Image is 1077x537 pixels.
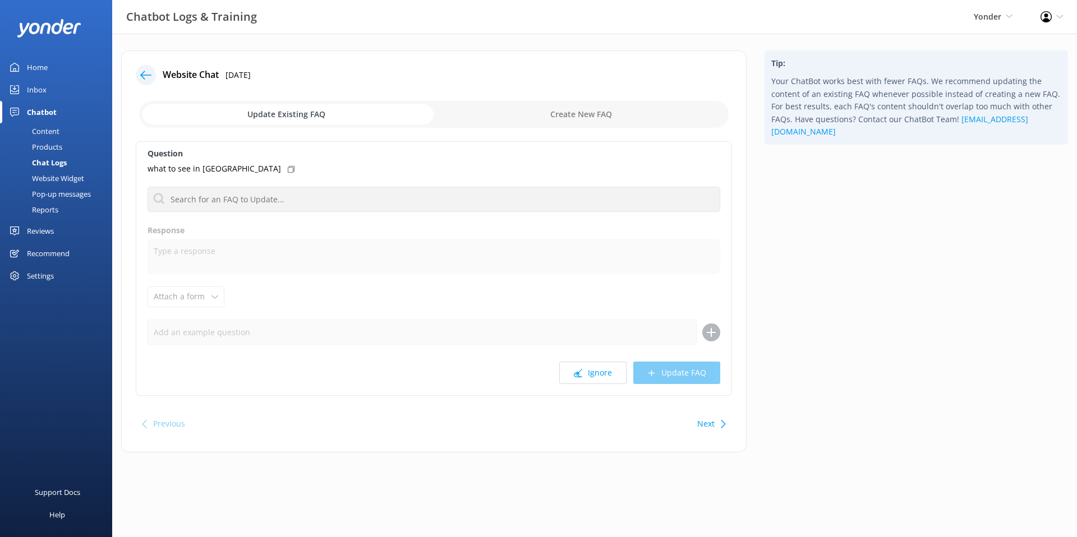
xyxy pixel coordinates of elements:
[27,101,57,123] div: Chatbot
[7,139,62,155] div: Products
[7,155,67,170] div: Chat Logs
[771,57,1061,70] h4: Tip:
[7,155,112,170] a: Chat Logs
[163,68,219,82] h4: Website Chat
[7,186,91,202] div: Pop-up messages
[7,202,112,217] a: Reports
[148,187,720,212] input: Search for an FAQ to Update...
[35,481,80,503] div: Support Docs
[771,114,1028,137] a: [EMAIL_ADDRESS][DOMAIN_NAME]
[148,224,720,237] label: Response
[7,170,112,186] a: Website Widget
[27,265,54,287] div: Settings
[126,8,257,26] h3: Chatbot Logs & Training
[7,123,112,139] a: Content
[7,170,84,186] div: Website Widget
[697,413,715,435] button: Next
[27,56,48,78] div: Home
[7,123,59,139] div: Content
[27,242,70,265] div: Recommend
[7,202,58,217] div: Reports
[148,163,281,175] p: what to see in [GEOGRAPHIC_DATA]
[27,220,54,242] div: Reviews
[974,11,1001,22] span: Yonder
[17,19,81,38] img: yonder-white-logo.png
[7,186,112,202] a: Pop-up messages
[49,503,65,526] div: Help
[771,75,1061,138] p: Your ChatBot works best with fewer FAQs. We recommend updating the content of an existing FAQ whe...
[148,320,697,345] input: Add an example question
[27,78,47,101] div: Inbox
[148,147,720,160] label: Question
[225,69,251,81] p: [DATE]
[559,362,627,384] button: Ignore
[7,139,112,155] a: Products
